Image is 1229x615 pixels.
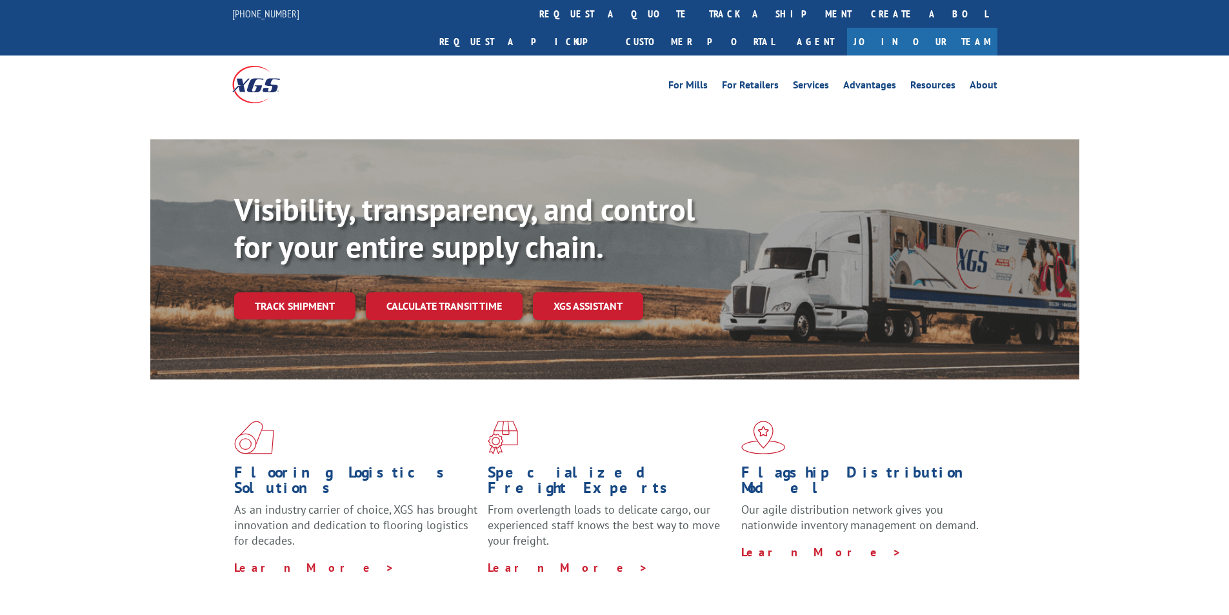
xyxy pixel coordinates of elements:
b: Visibility, transparency, and control for your entire supply chain. [234,189,695,267]
a: Resources [910,80,955,94]
h1: Flagship Distribution Model [741,465,985,502]
img: xgs-icon-flagship-distribution-model-red [741,421,786,454]
a: Agent [784,28,847,55]
h1: Flooring Logistics Solutions [234,465,478,502]
a: Request a pickup [430,28,616,55]
h1: Specialized Freight Experts [488,465,732,502]
a: Learn More > [234,560,395,575]
a: Join Our Team [847,28,997,55]
a: [PHONE_NUMBER] [232,7,299,20]
a: Learn More > [741,545,902,560]
a: Customer Portal [616,28,784,55]
img: xgs-icon-total-supply-chain-intelligence-red [234,421,274,454]
a: Learn More > [488,560,648,575]
a: Calculate transit time [366,292,523,320]
p: From overlength loads to delicate cargo, our experienced staff knows the best way to move your fr... [488,502,732,560]
a: XGS ASSISTANT [533,292,643,320]
a: Advantages [843,80,896,94]
span: Our agile distribution network gives you nationwide inventory management on demand. [741,502,979,532]
a: Track shipment [234,292,355,319]
a: For Mills [668,80,708,94]
span: As an industry carrier of choice, XGS has brought innovation and dedication to flooring logistics... [234,502,477,548]
img: xgs-icon-focused-on-flooring-red [488,421,518,454]
a: About [970,80,997,94]
a: For Retailers [722,80,779,94]
a: Services [793,80,829,94]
